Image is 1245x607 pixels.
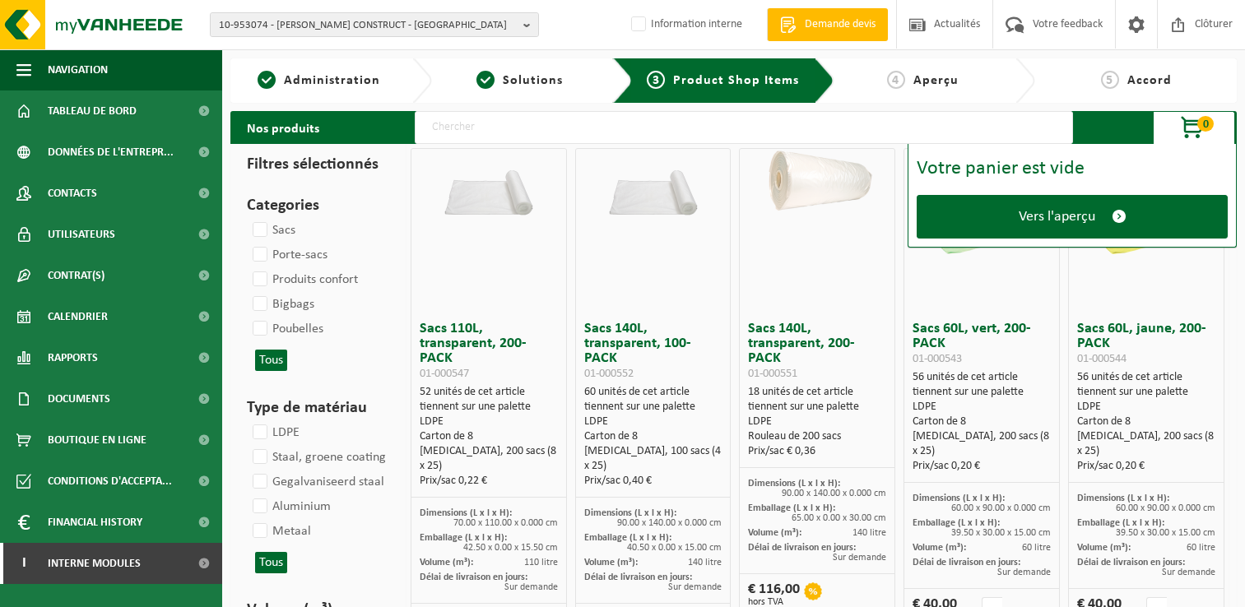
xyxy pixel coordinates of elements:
[913,370,1051,474] div: 56 unités de cet article tiennent sur une palette
[1077,558,1185,568] span: Délai de livraison en jours:
[852,528,886,538] span: 140 litre
[249,494,331,519] label: Aluminium
[210,12,539,37] button: 10-953074 - [PERSON_NAME] CONSTRUCT - [GEOGRAPHIC_DATA]
[1101,71,1119,89] span: 5
[284,74,380,87] span: Administration
[1116,503,1215,513] span: 60.00 x 90.00 x 0.000 cm
[415,111,1073,144] input: Chercher
[48,337,98,378] span: Rapports
[913,74,959,87] span: Aperçu
[420,474,558,489] div: Prix/sac 0,22 €
[584,508,676,518] span: Dimensions (L x l x H):
[48,543,141,584] span: Interne modules
[219,13,517,38] span: 10-953074 - [PERSON_NAME] CONSTRUCT - [GEOGRAPHIC_DATA]
[453,518,558,528] span: 70.00 x 110.00 x 0.000 cm
[913,518,1000,528] span: Emballage (L x l x H):
[748,597,800,607] span: hors TVA
[627,543,722,553] span: 40.50 x 0.00 x 15.00 cm
[748,543,856,553] span: Délai de livraison en jours:
[584,558,638,568] span: Volume (m³):
[1077,415,1215,459] div: Carton de 8 [MEDICAL_DATA], 200 sacs (8 x 25)
[913,558,1020,568] span: Délai de livraison en jours:
[748,415,886,429] div: LDPE
[913,322,1051,366] h3: Sacs 60L, vert, 200-PACK
[843,71,1003,90] a: 4Aperçu
[249,420,300,445] label: LDPE
[255,350,287,371] button: Tous
[748,429,886,444] div: Rouleau de 200 sacs
[747,149,887,219] img: 01-000551
[48,255,105,296] span: Contrat(s)
[247,152,382,177] h3: Filtres sélectionnés
[504,582,558,592] span: Sur demande
[673,74,799,87] span: Product Shop Items
[249,470,384,494] label: Gegalvaniseerd staal
[1077,518,1164,528] span: Emballage (L x l x H):
[997,568,1051,577] span: Sur demande
[48,132,174,173] span: Données de l'entrepr...
[420,429,558,474] div: Carton de 8 [MEDICAL_DATA], 200 sacs (8 x 25)
[1077,353,1127,365] span: 01-000544
[48,173,97,214] span: Contacts
[887,71,905,89] span: 4
[913,459,1051,474] div: Prix/sac 0,20 €
[584,322,722,381] h3: Sacs 140L, transparent, 100-PACK
[584,533,671,543] span: Emballage (L x l x H):
[420,322,558,381] h3: Sacs 110L, transparent, 200-PACK
[1116,528,1215,538] span: 39.50 x 30.00 x 15.00 cm
[801,16,880,33] span: Demande devis
[748,385,886,459] div: 18 unités de cet article tiennent sur une palette
[230,111,336,144] h2: Nos produits
[420,368,469,380] span: 01-000547
[748,503,835,513] span: Emballage (L x l x H):
[239,71,399,90] a: 1Administration
[917,195,1228,239] a: Vers l'aperçu
[1127,74,1172,87] span: Accord
[617,518,722,528] span: 90.00 x 140.00 x 0.000 cm
[249,243,328,267] label: Porte-sacs
[913,400,1051,415] div: LDPE
[645,71,801,90] a: 3Product Shop Items
[748,368,797,380] span: 01-000551
[1187,543,1215,553] span: 60 litre
[1077,370,1215,474] div: 56 unités de cet article tiennent sur une palette
[48,461,172,502] span: Conditions d'accepta...
[48,378,110,419] span: Documents
[583,149,723,219] img: 01-000552
[951,528,1051,538] span: 39.50 x 30.00 x 15.00 cm
[48,90,137,132] span: Tableau de bord
[48,502,142,543] span: Financial History
[1077,400,1215,415] div: LDPE
[628,12,742,37] label: Information interne
[748,322,886,381] h3: Sacs 140L, transparent, 200-PACK
[524,558,558,568] span: 110 litre
[463,543,558,553] span: 42.50 x 0.00 x 15.50 cm
[440,71,601,90] a: 2Solutions
[420,533,507,543] span: Emballage (L x l x H):
[584,429,722,474] div: Carton de 8 [MEDICAL_DATA], 100 sacs (4 x 25)
[1043,71,1229,90] a: 5Accord
[249,317,323,341] label: Poubelles
[584,572,692,582] span: Délai de livraison en jours:
[420,558,473,568] span: Volume (m³):
[917,159,1228,178] div: Votre panier est vide
[48,419,146,461] span: Boutique en ligne
[951,503,1051,513] span: 60.00 x 90.00 x 0.000 cm
[833,553,886,563] span: Sur demande
[1077,322,1215,366] h3: Sacs 60L, jaune, 200-PACK
[748,582,800,607] div: € 116,00
[668,582,722,592] span: Sur demande
[476,71,495,89] span: 2
[913,543,966,553] span: Volume (m³):
[1077,543,1131,553] span: Volume (m³):
[1162,568,1215,577] span: Sur demande
[584,385,722,489] div: 60 unités de cet article tiennent sur une palette
[16,543,31,584] span: I
[420,508,512,518] span: Dimensions (L x l x H):
[913,353,962,365] span: 01-000543
[1153,111,1235,144] button: 0
[748,528,801,538] span: Volume (m³):
[255,552,287,573] button: Tous
[1077,493,1169,503] span: Dimensions (L x l x H):
[420,385,558,489] div: 52 unités de cet article tiennent sur une palette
